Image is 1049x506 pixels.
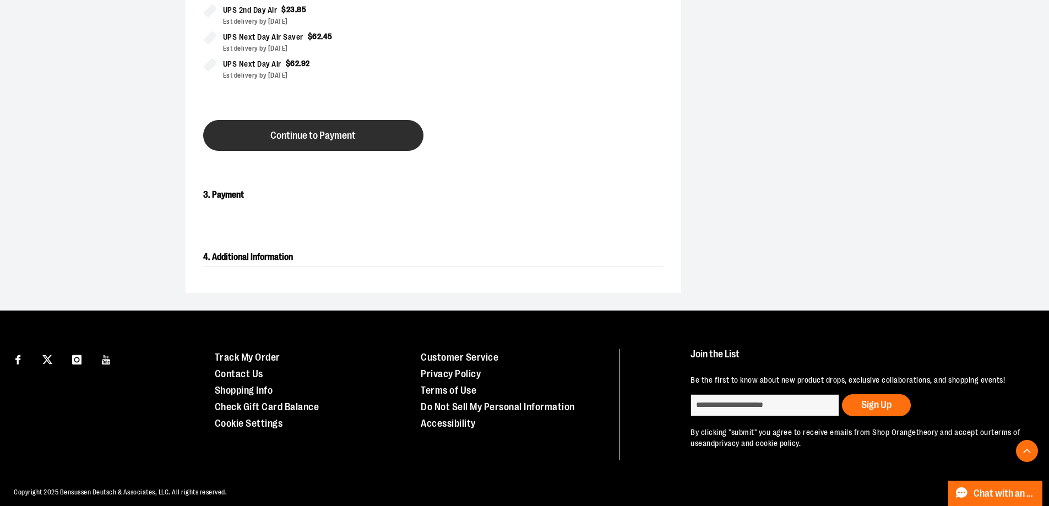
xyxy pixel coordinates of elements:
[215,385,273,396] a: Shopping Info
[215,418,283,429] a: Cookie Settings
[861,399,892,410] span: Sign Up
[691,349,1024,369] h4: Join the List
[299,59,301,68] span: .
[203,58,216,71] input: UPS Next Day Air$62.92Est delivery by [DATE]
[203,31,216,44] input: UPS Next Day Air Saver$62.45Est delivery by [DATE]
[223,58,281,70] span: UPS Next Day Air
[715,439,801,448] a: privacy and cookie policy.
[948,481,1043,506] button: Chat with an Expert
[97,349,116,368] a: Visit our Youtube page
[14,488,227,496] span: Copyright 2025 Bensussen Deutsch & Associates, LLC. All rights reserved.
[421,401,575,412] a: Do Not Sell My Personal Information
[42,355,52,364] img: Twitter
[223,31,303,43] span: UPS Next Day Air Saver
[842,394,911,416] button: Sign Up
[312,32,321,41] span: 62
[203,186,664,204] h2: 3. Payment
[297,5,306,14] span: 85
[223,43,425,53] div: Est delivery by [DATE]
[223,4,278,17] span: UPS 2nd Day Air
[691,428,1020,448] a: terms of use
[974,488,1036,499] span: Chat with an Expert
[421,385,476,396] a: Terms of Use
[421,418,476,429] a: Accessibility
[38,349,57,368] a: Visit our X page
[301,59,310,68] span: 92
[215,352,280,363] a: Track My Order
[203,248,664,266] h2: 4. Additional Information
[290,59,299,68] span: 62
[270,130,356,141] span: Continue to Payment
[421,352,498,363] a: Customer Service
[223,17,425,26] div: Est delivery by [DATE]
[223,70,425,80] div: Est delivery by [DATE]
[321,32,323,41] span: .
[421,368,481,379] a: Privacy Policy
[203,120,423,151] button: Continue to Payment
[8,349,28,368] a: Visit our Facebook page
[691,427,1024,449] p: By clicking "submit" you agree to receive emails from Shop Orangetheory and accept our and
[286,59,291,68] span: $
[323,32,333,41] span: 45
[691,375,1024,386] p: Be the first to know about new product drops, exclusive collaborations, and shopping events!
[281,5,286,14] span: $
[308,32,313,41] span: $
[295,5,297,14] span: .
[215,401,319,412] a: Check Gift Card Balance
[215,368,263,379] a: Contact Us
[1016,440,1038,462] button: Back To Top
[203,4,216,17] input: UPS 2nd Day Air$23.85Est delivery by [DATE]
[286,5,295,14] span: 23
[67,349,86,368] a: Visit our Instagram page
[691,394,839,416] input: enter email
